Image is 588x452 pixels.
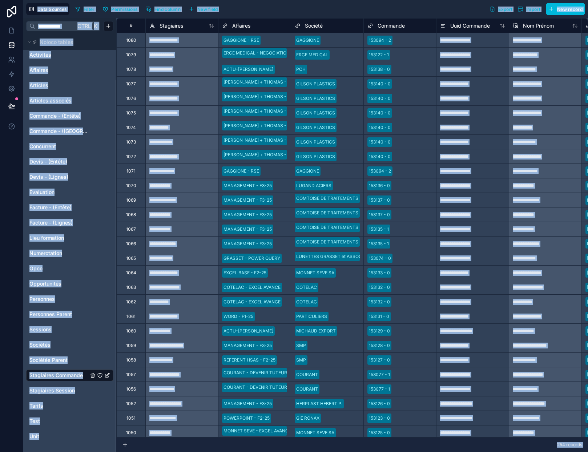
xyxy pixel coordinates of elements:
span: Sociétés [29,341,51,348]
span: Facture - (Entête) [29,204,72,211]
div: GILSON PLASTICS [296,95,335,102]
a: Test [29,417,88,425]
div: 153137 - 0 [369,211,390,218]
span: Noloco tables [40,39,73,46]
div: 153140 - 0 [369,124,391,131]
div: WORD - F1-25 [223,313,253,320]
div: 153126 - 0 [369,400,390,407]
div: 1062 [126,299,136,305]
div: 153135 - 1 [369,226,389,233]
div: ACTU-[PERSON_NAME] [223,328,273,334]
div: 1080 [126,37,136,43]
span: Opco [29,265,43,272]
button: Permissions [100,4,140,15]
div: SMP [296,342,306,349]
span: Numerotation [29,250,62,257]
div: 153140 - 0 [369,81,391,87]
div: 1051 [126,415,136,421]
div: MANAGEMENT - F3-25 [223,342,272,349]
div: Commande - (Lignes) [26,125,113,137]
span: Export [498,7,512,12]
div: REFERENT HSAS - F2-25 [223,357,275,363]
div: MANAGEMENT - F3-25 [223,226,272,233]
span: New field [197,7,218,12]
div: 153132 - 0 [369,299,390,305]
div: Numerotation [26,247,113,259]
div: COURANT [296,371,318,378]
div: GRASSET - POWER QUERY [223,255,280,262]
div: 153074 - 0 [369,255,391,262]
span: Test [29,417,40,425]
div: EXCEL BASE - F2-25 [223,270,266,276]
div: GAGGIONE - RSE [223,168,259,174]
div: Test [26,415,113,427]
a: Concurrent [29,143,88,150]
div: COTELAC [296,284,317,291]
div: 153138 - 0 [369,66,390,73]
div: Lieu formation [26,232,113,244]
div: GILSON PLASTICS [296,139,335,145]
div: Devis - (Lignes) [26,171,113,183]
span: Personnes Parent [29,311,72,318]
button: Data Sources [26,3,69,15]
div: 153077 - 1 [369,371,390,378]
span: Lieu formation [29,234,64,242]
span: Permissions [111,7,137,12]
span: Uuid Commande [450,22,490,29]
div: 153131 - 0 [369,313,389,320]
div: ACTU-[PERSON_NAME] [223,66,273,73]
div: COURANT - DEVENIR TUTEUR [223,384,287,391]
div: Facture - (Lignes) [26,217,113,229]
a: Tarifs [29,402,88,409]
div: 1069 [126,197,136,203]
div: 1056 [126,386,136,392]
a: Evaluation [29,189,88,196]
div: COTELAC - EXCEL AVANCE [223,299,281,305]
div: GAGGIONE [296,168,319,174]
div: Commande - (Entête) [26,110,113,122]
span: Commande - ([GEOGRAPHIC_DATA]) [29,128,88,135]
div: 1070 [126,183,136,189]
div: 1057 [126,372,136,378]
span: Articles [29,82,48,89]
span: Evaluation [29,189,55,196]
a: Facture - (Lignes) [29,219,88,226]
div: 1058 [126,357,136,363]
span: Opportunités [29,280,61,287]
span: Stagiaires Session [29,387,75,394]
div: MANAGEMENT - F3-25 [223,197,272,203]
span: Commande [378,22,405,29]
div: 153136 - 0 [369,182,390,189]
div: 153123 - 0 [369,415,390,421]
a: New record [543,3,585,15]
button: Export [487,3,515,15]
span: New record [557,7,583,12]
div: 1075 [126,110,136,116]
span: Tarifs [29,402,43,409]
div: GILSON PLASTICS [296,110,335,116]
div: MONNET SEVE SA [296,429,334,436]
div: LUNETTES GRASSET et ASSOCIES [296,253,368,260]
div: 153125 - 0 [369,429,390,436]
div: GAGGIONE - RSE [223,37,259,44]
div: MANAGEMENT - F3-25 [223,211,272,218]
span: Devis - (Entête) [29,158,67,165]
div: Unit [26,431,113,442]
div: 1068 [126,212,136,218]
a: Permissions [100,4,143,15]
div: Sessions [26,324,113,335]
div: 153132 - 0 [369,284,390,291]
div: GAGGIONE [296,37,319,44]
div: GIE RONAX [296,415,319,421]
a: Sessions [29,326,88,333]
span: Commande - (Entête) [29,112,81,120]
div: MONNET SEVE - EXCEL AVANCE [223,428,291,434]
span: Unit [29,433,39,440]
div: 1067 [126,226,136,232]
span: Data Sources [37,7,67,12]
span: Nom Prénom [523,22,554,29]
span: 254 records [557,442,582,448]
div: PCH [296,66,306,73]
span: Activités [29,51,51,58]
a: Unit [29,433,88,440]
